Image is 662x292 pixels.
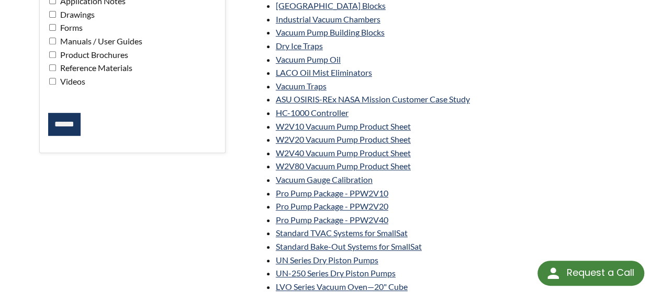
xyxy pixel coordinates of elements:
a: Dry Ice Traps [276,41,323,51]
span: Manuals / User Guides [58,36,142,46]
img: round button [545,265,562,282]
div: Request a Call [566,261,634,285]
a: LACO Oil Mist Eliminators [276,67,372,77]
span: Reference Materials [58,63,132,73]
a: ASU OSIRIS-REx NASA Mission Customer Case Study [276,94,470,104]
a: UN-250 Series Dry Piston Pumps [276,268,396,278]
a: Standard Bake-Out Systems for SmallSat [276,241,422,251]
span: Videos [58,76,85,86]
span: Drawings [58,9,95,19]
a: UN Series Dry Piston Pumps [276,255,378,265]
a: HC-1000 Controller [276,108,349,118]
span: Product Brochures [58,50,128,60]
input: Forms [49,24,56,31]
a: W2V10 Vacuum Pump Product Sheet [276,121,411,131]
input: Reference Materials [49,64,56,71]
a: Standard TVAC Systems for SmallSat [276,228,408,238]
a: Pro Pump Package - PPW2V10 [276,188,388,198]
input: Product Brochures [49,51,56,58]
span: Forms [58,22,83,32]
a: W2V40 Vacuum Pump Product Sheet [276,148,411,158]
a: W2V20 Vacuum Pump Product Sheet [276,134,411,144]
a: LVO Series Vacuum Oven—20" Cube [276,282,408,291]
input: Videos [49,78,56,85]
a: Vacuum Pump Oil [276,54,341,64]
a: Vacuum Pump Building Blocks [276,27,385,37]
a: W2V80 Vacuum Pump Product Sheet [276,161,411,171]
input: Drawings [49,11,56,18]
div: Request a Call [537,261,644,286]
a: Vacuum Traps [276,81,327,91]
a: Industrial Vacuum Chambers [276,14,380,24]
a: [GEOGRAPHIC_DATA] Blocks [276,1,386,10]
a: Pro Pump Package - PPW2V40 [276,215,388,225]
a: Pro Pump Package - PPW2V20 [276,201,388,211]
input: Manuals / User Guides [49,38,56,44]
a: Vacuum Gauge Calibration [276,174,373,184]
